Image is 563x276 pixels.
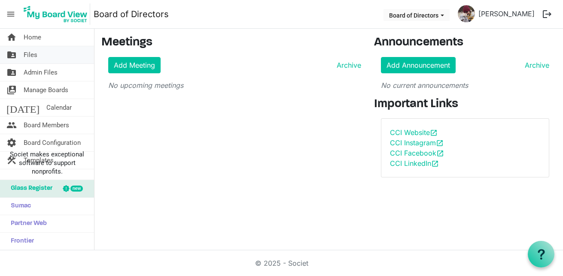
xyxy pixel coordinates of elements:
[390,159,439,168] a: CCI LinkedInopen_in_new
[475,5,538,22] a: [PERSON_NAME]
[458,5,475,22] img: a6ah0srXjuZ-12Q8q2R8a_YFlpLfa_R6DrblpP7LWhseZaehaIZtCsKbqyqjCVmcIyzz-CnSwFS6VEpFR7BkWg_thumb.png
[6,46,17,63] span: folder_shared
[3,6,19,22] span: menu
[6,134,17,151] span: settings
[390,128,438,137] a: CCI Websiteopen_in_new
[24,64,58,81] span: Admin Files
[6,81,17,99] span: switch_account
[333,60,361,70] a: Archive
[46,99,72,116] span: Calendar
[381,80,549,90] p: No current announcements
[108,80,361,90] p: No upcoming meetings
[21,3,90,25] img: My Board View Logo
[6,99,40,116] span: [DATE]
[24,29,41,46] span: Home
[6,117,17,134] span: people
[101,36,361,50] h3: Meetings
[24,117,69,134] span: Board Members
[430,129,438,137] span: open_in_new
[4,150,90,176] span: Societ makes exceptional software to support nonprofits.
[436,150,444,157] span: open_in_new
[24,81,68,99] span: Manage Boards
[381,57,456,73] a: Add Announcement
[374,36,556,50] h3: Announcements
[431,160,439,168] span: open_in_new
[255,259,308,267] a: © 2025 - Societ
[24,46,37,63] span: Files
[390,149,444,157] a: CCI Facebookopen_in_new
[436,139,444,147] span: open_in_new
[6,180,52,197] span: Glass Register
[70,186,83,192] div: new
[6,215,47,232] span: Partner Web
[94,6,169,23] a: Board of Directors
[21,3,94,25] a: My Board View Logo
[6,198,31,215] span: Sumac
[390,138,444,147] a: CCI Instagramopen_in_new
[538,5,556,23] button: logout
[6,29,17,46] span: home
[6,233,34,250] span: Frontier
[374,97,556,112] h3: Important Links
[24,134,81,151] span: Board Configuration
[383,9,450,21] button: Board of Directors dropdownbutton
[521,60,549,70] a: Archive
[6,64,17,81] span: folder_shared
[108,57,161,73] a: Add Meeting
